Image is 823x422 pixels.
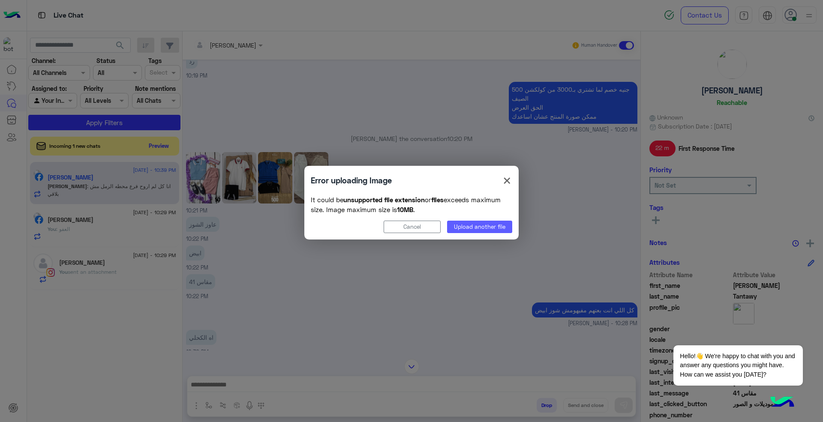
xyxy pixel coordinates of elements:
span: × [502,171,512,190]
span: 10MB [397,206,413,213]
h5: Error uploading Image [311,176,392,186]
img: hulul-logo.png [767,388,797,418]
span: Hello!👋 We're happy to chat with you and answer any questions you might have. How can we assist y... [673,345,802,386]
span: unsupported file extension [343,196,425,204]
button: Upload another file [447,221,512,233]
span: files [431,196,444,204]
button: Close [502,172,512,189]
div: It could be or exceeds maximum size. Image maximum size is . [311,195,512,214]
button: Cancel [384,221,441,233]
